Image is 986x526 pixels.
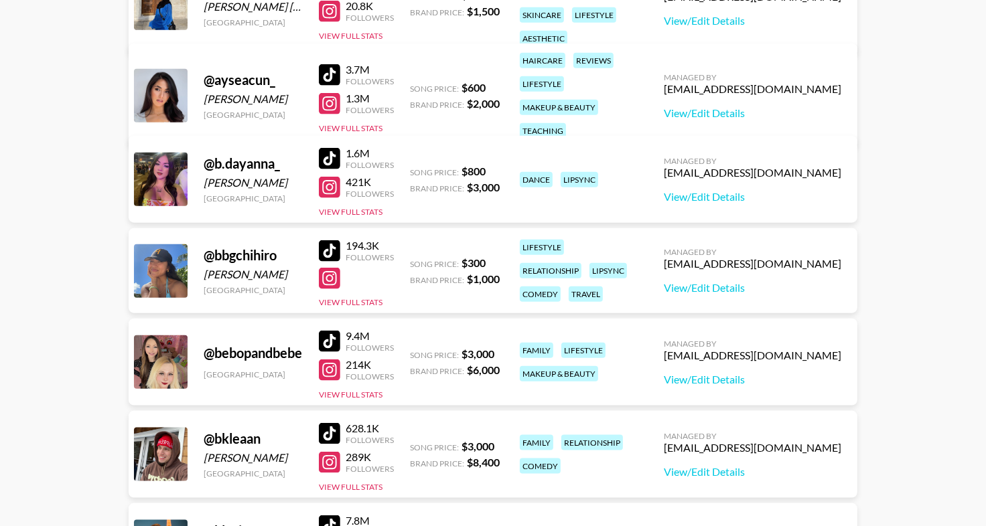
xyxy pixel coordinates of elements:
[319,31,382,41] button: View Full Stats
[520,286,561,302] div: comedy
[664,465,841,478] a: View/Edit Details
[664,441,841,454] div: [EMAIL_ADDRESS][DOMAIN_NAME]
[462,81,486,94] strong: $ 600
[467,181,500,193] strong: $ 3,000
[664,166,841,179] div: [EMAIL_ADDRESS][DOMAIN_NAME]
[561,343,606,358] div: lifestyle
[204,247,303,264] div: @ bbgchihiro
[664,106,841,120] a: View/Edit Details
[410,183,464,193] span: Brand Price:
[346,422,394,435] div: 628.1K
[664,82,841,96] div: [EMAIL_ADDRESS][DOMAIN_NAME]
[520,123,566,139] div: teaching
[467,97,500,110] strong: $ 2,000
[410,84,459,94] span: Song Price:
[204,369,303,379] div: [GEOGRAPHIC_DATA]
[569,286,603,302] div: travel
[410,366,464,376] span: Brand Price:
[346,147,394,160] div: 1.6M
[664,257,841,270] div: [EMAIL_ADDRESS][DOMAIN_NAME]
[561,435,623,450] div: relationship
[410,458,464,468] span: Brand Price:
[664,431,841,441] div: Managed By
[346,76,394,86] div: Followers
[410,350,459,360] span: Song Price:
[520,263,581,278] div: relationship
[346,160,394,170] div: Followers
[204,155,303,172] div: @ b.dayanna_
[410,442,459,452] span: Song Price:
[561,172,598,187] div: lipsync
[346,252,394,262] div: Followers
[572,7,616,23] div: lifestyle
[520,31,567,46] div: aesthetic
[520,7,564,23] div: skincare
[664,190,841,203] a: View/Edit Details
[204,17,303,27] div: [GEOGRAPHIC_DATA]
[346,371,394,381] div: Followers
[204,468,303,478] div: [GEOGRAPHIC_DATA]
[664,339,841,349] div: Managed By
[319,482,382,492] button: View Full Stats
[204,430,303,447] div: @ bkleaan
[462,165,486,177] strong: $ 800
[410,167,459,177] span: Song Price:
[346,175,394,189] div: 421K
[346,343,394,353] div: Followers
[664,281,841,294] a: View/Edit Details
[520,53,565,68] div: haircare
[204,345,303,361] div: @ bebopandbebe
[410,7,464,17] span: Brand Price:
[520,343,553,358] div: family
[664,156,841,166] div: Managed By
[520,458,561,474] div: comedy
[346,435,394,445] div: Followers
[346,450,394,464] div: 289K
[204,451,303,464] div: [PERSON_NAME]
[664,349,841,362] div: [EMAIL_ADDRESS][DOMAIN_NAME]
[204,110,303,120] div: [GEOGRAPHIC_DATA]
[204,72,303,88] div: @ ayseacun_
[520,435,553,450] div: family
[410,259,459,269] span: Song Price:
[664,72,841,82] div: Managed By
[319,389,382,400] button: View Full Stats
[520,172,553,187] div: dance
[346,13,394,23] div: Followers
[204,176,303,189] div: [PERSON_NAME]
[520,366,598,381] div: makeup & beauty
[346,464,394,474] div: Followers
[462,347,494,360] strong: $ 3,000
[520,76,564,92] div: lifestyle
[346,105,394,115] div: Followers
[520,100,598,115] div: makeup & beauty
[467,272,500,285] strong: $ 1,000
[319,207,382,217] button: View Full Stats
[319,297,382,307] button: View Full Stats
[346,358,394,371] div: 214K
[573,53,614,68] div: reviews
[462,256,486,269] strong: $ 300
[346,63,394,76] div: 3.7M
[664,247,841,257] div: Managed By
[204,193,303,203] div: [GEOGRAPHIC_DATA]
[467,5,500,17] strong: $ 1,500
[467,363,500,376] strong: $ 6,000
[319,123,382,133] button: View Full Stats
[410,100,464,110] span: Brand Price:
[204,92,303,106] div: [PERSON_NAME]
[346,92,394,105] div: 1.3M
[467,456,500,468] strong: $ 8,400
[589,263,627,278] div: lipsync
[664,373,841,386] a: View/Edit Details
[346,329,394,343] div: 9.4M
[346,239,394,252] div: 194.3K
[462,440,494,452] strong: $ 3,000
[204,285,303,295] div: [GEOGRAPHIC_DATA]
[204,268,303,281] div: [PERSON_NAME]
[520,240,564,255] div: lifestyle
[410,275,464,285] span: Brand Price:
[346,189,394,199] div: Followers
[664,14,841,27] a: View/Edit Details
